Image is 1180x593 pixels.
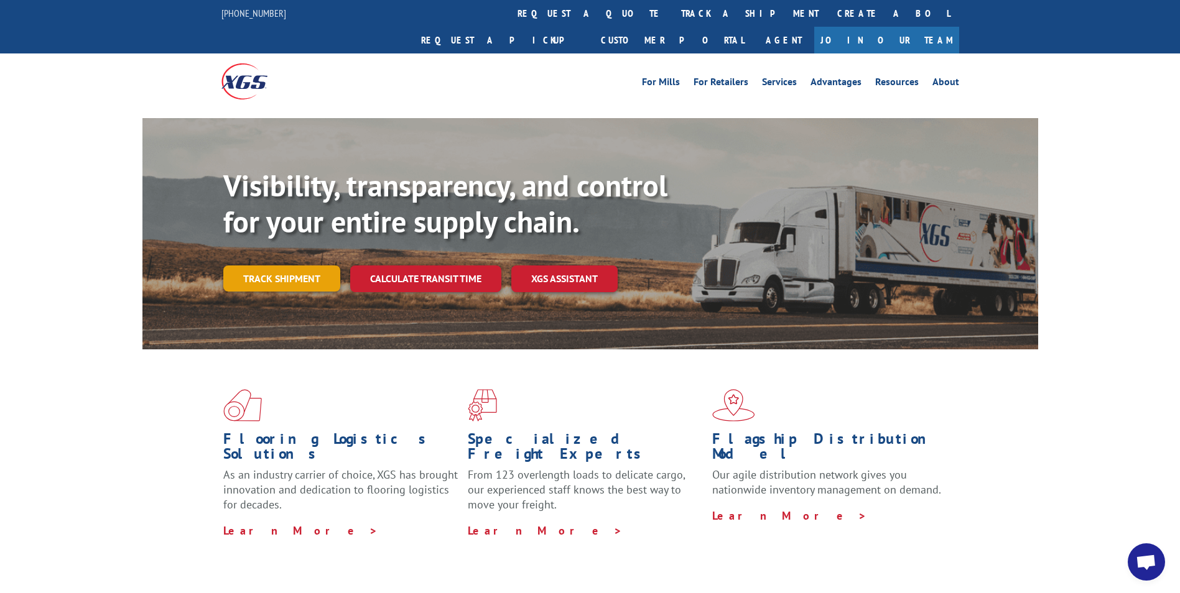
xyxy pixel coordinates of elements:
div: Open chat [1128,543,1165,581]
a: Resources [875,77,919,91]
img: xgs-icon-focused-on-flooring-red [468,389,497,421]
span: Our agile distribution network gives you nationwide inventory management on demand. [712,467,941,497]
a: Learn More > [712,508,867,523]
a: About [932,77,959,91]
a: XGS ASSISTANT [511,265,618,292]
h1: Flagship Distribution Model [712,431,947,467]
h1: Flooring Logistics Solutions [223,431,458,467]
a: Track shipment [223,265,340,292]
a: For Retailers [694,77,748,91]
a: Calculate transit time [350,265,501,292]
a: Request a pickup [412,27,592,53]
p: From 123 overlength loads to delicate cargo, our experienced staff knows the best way to move you... [468,467,703,523]
a: Agent [753,27,814,53]
img: xgs-icon-total-supply-chain-intelligence-red [223,389,262,421]
a: [PHONE_NUMBER] [221,7,286,19]
img: xgs-icon-flagship-distribution-model-red [712,389,755,421]
a: Learn More > [468,523,623,538]
a: Advantages [811,77,862,91]
a: Join Our Team [814,27,959,53]
span: As an industry carrier of choice, XGS has brought innovation and dedication to flooring logistics... [223,467,458,512]
a: Learn More > [223,523,378,538]
h1: Specialized Freight Experts [468,431,703,467]
a: Services [762,77,797,91]
a: For Mills [642,77,680,91]
b: Visibility, transparency, and control for your entire supply chain. [223,166,667,241]
a: Customer Portal [592,27,753,53]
